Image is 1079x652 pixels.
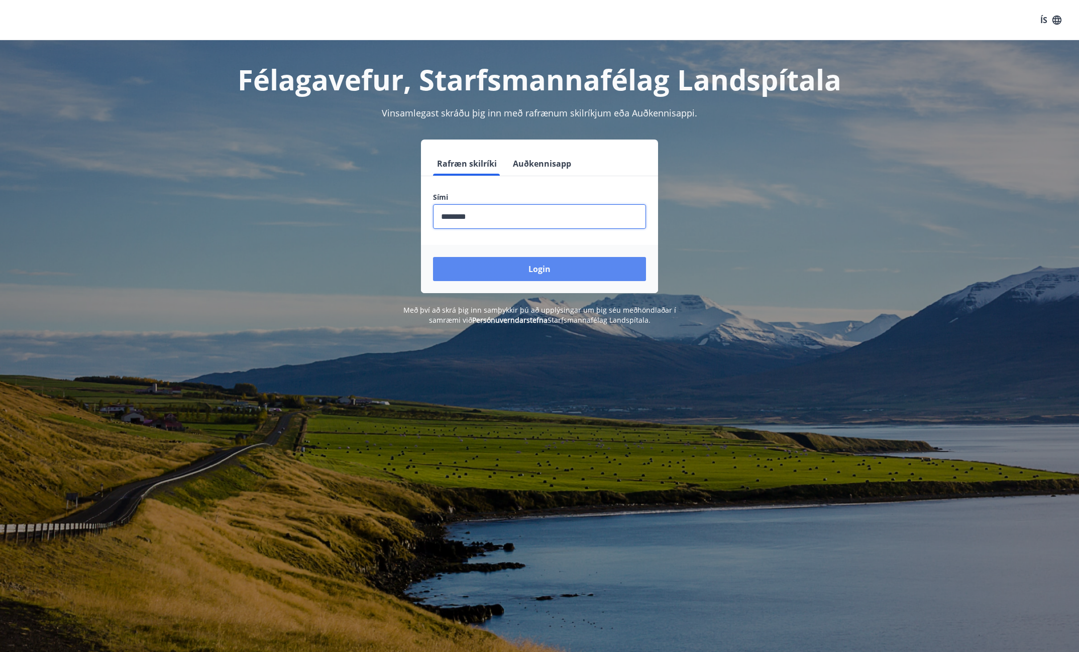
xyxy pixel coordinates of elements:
[382,107,697,119] span: Vinsamlegast skráðu þig inn með rafrænum skilríkjum eða Auðkennisappi.
[433,192,646,202] label: Sími
[403,305,676,325] span: Með því að skrá þig inn samþykkir þú að upplýsingar um þig séu meðhöndlaðar í samræmi við Starfsm...
[433,152,501,176] button: Rafræn skilríki
[190,60,889,98] h1: Félagavefur, Starfsmannafélag Landspítala
[472,315,548,325] a: Persónuverndarstefna
[433,257,646,281] button: Login
[1035,11,1067,29] button: ÍS
[509,152,575,176] button: Auðkennisapp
